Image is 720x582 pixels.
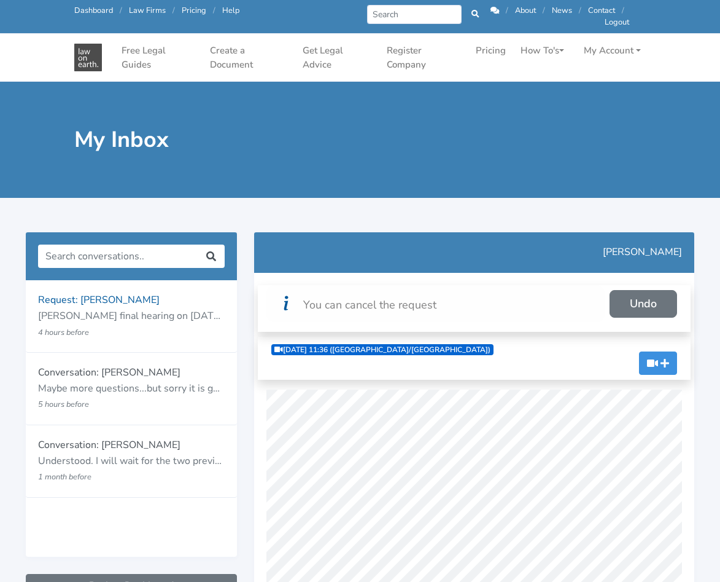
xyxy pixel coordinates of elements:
[552,5,572,16] a: News
[579,39,646,63] a: My Account
[74,44,102,71] img: Law On Earth
[279,293,436,315] div: You can cancel the request
[471,39,511,63] a: Pricing
[266,245,682,261] p: [PERSON_NAME]
[205,39,293,76] a: Create a Document
[516,39,569,63] a: How To's
[506,5,508,16] span: /
[271,344,494,355] a: [DATE] 11:36 ([GEOGRAPHIC_DATA]/[GEOGRAPHIC_DATA])
[543,5,545,16] span: /
[129,5,166,16] a: Law Firms
[117,39,200,76] a: Free Legal Guides
[579,5,581,16] span: /
[38,245,198,268] input: Search conversations..
[74,126,352,154] h1: My Inbox
[38,438,225,454] p: Conversation: [PERSON_NAME]
[38,399,89,410] small: 5 hours before
[26,280,237,353] a: Request: [PERSON_NAME] [PERSON_NAME] final hearing on [DATE] (due to family violence), my ex has ...
[610,290,677,318] a: Undo
[172,5,175,16] span: /
[622,5,624,16] span: /
[38,471,91,482] small: 1 month before
[120,5,122,16] span: /
[38,365,225,381] p: Conversation: [PERSON_NAME]
[38,293,225,309] p: Request: [PERSON_NAME]
[26,353,237,425] a: Conversation: [PERSON_NAME] Maybe more questions...but sorry it is getting too long. I will book ...
[367,5,462,24] input: Search
[222,5,239,16] a: Help
[605,17,629,28] a: Logout
[182,5,206,16] a: Pricing
[298,39,377,76] a: Get Legal Advice
[588,5,615,16] a: Contact
[38,309,225,324] p: [PERSON_NAME] final hearing on [DATE] (due to family violence), my ex has been sending me an emai...
[213,5,215,16] span: /
[38,381,225,397] p: Maybe more questions...but sorry it is getting too long. I will book a session with you [DATE].
[74,5,113,16] a: Dashboard
[38,327,89,338] small: 4 hours before
[382,39,466,76] a: Register Company
[26,425,237,498] a: Conversation: [PERSON_NAME] Understood. I will wait for the two previous individuals to book in a...
[38,454,225,470] p: Understood. I will wait for the two previous individuals to book in an initial session and then g...
[515,5,536,16] a: About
